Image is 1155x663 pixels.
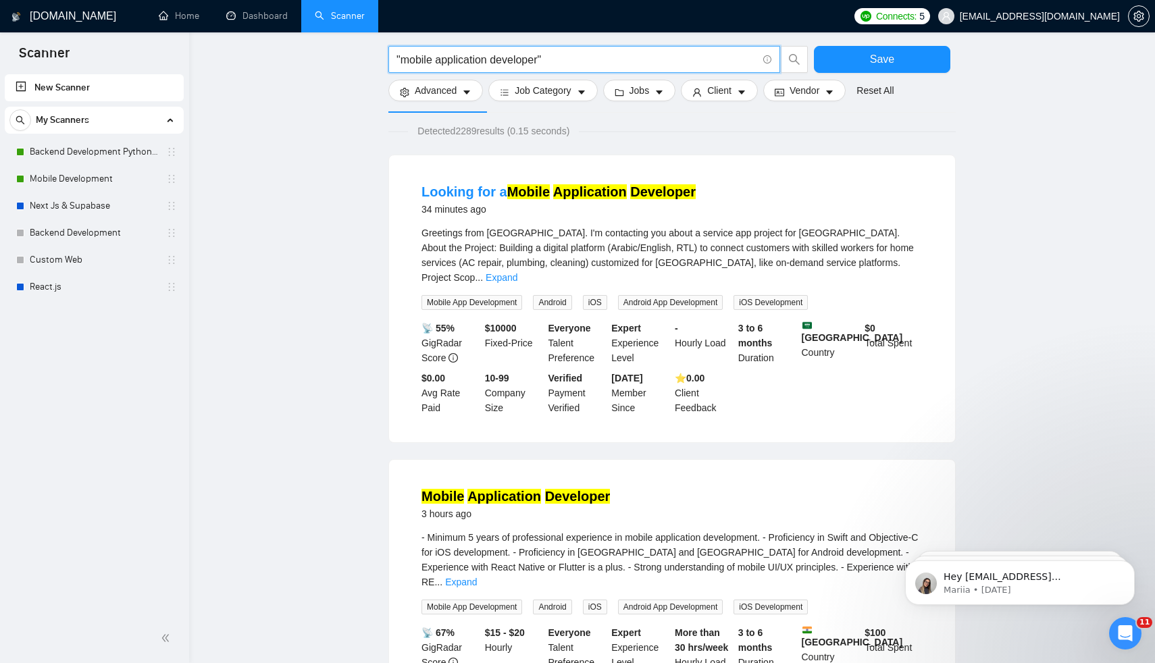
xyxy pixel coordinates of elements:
b: Verified [548,373,583,383]
span: setting [400,87,409,97]
div: Member Since [609,371,672,415]
div: Fixed-Price [482,321,546,365]
b: $0.00 [421,373,445,383]
mark: Developer [545,489,611,504]
div: Duration [736,321,799,365]
span: - Minimum 5 years of professional experience in mobile application development. - Proficiency in ... [421,532,918,587]
span: iOS [583,295,607,310]
span: holder [166,201,177,211]
b: $ 0 [865,323,875,334]
mark: Application [467,489,541,504]
b: [GEOGRAPHIC_DATA] [802,321,903,343]
button: settingAdvancedcaret-down [388,80,483,101]
span: user [942,11,951,21]
div: Experience Level [609,321,672,365]
mark: Mobile [507,184,550,199]
span: iOS [583,600,607,614]
span: Jobs [630,83,650,98]
div: Company Size [482,371,546,415]
span: caret-down [462,87,471,97]
b: $ 10000 [485,323,517,334]
mark: Mobile [421,489,464,504]
b: 📡 67% [421,627,455,638]
span: Client [707,83,731,98]
b: - [675,323,678,334]
span: Android [533,295,571,310]
div: Hourly Load [672,321,736,365]
img: upwork-logo.png [861,11,871,22]
a: setting [1128,11,1150,22]
span: holder [166,147,177,157]
span: info-circle [448,353,458,363]
a: Looking for aMobile Application Developer [421,184,696,199]
span: holder [166,282,177,292]
span: Mobile App Development [421,600,522,614]
a: Mobile Application Developer [421,489,610,504]
li: New Scanner [5,74,184,101]
li: My Scanners [5,107,184,300]
mark: Developer [630,184,696,199]
span: Android App Development [618,295,723,310]
div: 34 minutes ago [421,201,696,217]
span: idcard [775,87,784,97]
button: Save [814,46,950,73]
span: 5 [919,9,925,24]
a: Backend Development [30,219,158,246]
span: caret-down [577,87,586,97]
span: Mobile App Development [421,295,522,310]
span: Android App Development [618,600,723,614]
div: Total Spent [862,321,925,365]
span: user [692,87,702,97]
span: holder [166,174,177,184]
div: GigRadar Score [419,321,482,365]
span: Vendor [790,83,819,98]
a: React.js [30,273,158,300]
div: - Minimum 5 years of professional experience in mobile application development. - Proficiency in ... [421,530,923,589]
span: caret-down [825,87,834,97]
b: ⭐️ 0.00 [675,373,704,383]
span: holder [166,255,177,265]
b: [DATE] [611,373,642,383]
span: My Scanners [36,107,89,134]
b: $15 - $20 [485,627,525,638]
b: Everyone [548,627,591,638]
div: Avg Rate Paid [419,371,482,415]
span: info-circle [763,55,772,64]
a: homeHome [159,10,199,22]
b: 3 to 6 months [738,323,773,348]
button: idcardVendorcaret-down [763,80,846,101]
img: logo [11,6,21,28]
div: Greetings from Saudi Arabia. I'm contacting you about a service app project for Saudi Arabia. Abo... [421,226,923,285]
mark: Application [553,184,627,199]
a: searchScanner [315,10,365,22]
b: Expert [611,627,641,638]
span: Android [533,600,571,614]
span: 11 [1137,617,1152,628]
span: iOS Development [734,600,808,614]
b: More than 30 hrs/week [675,627,728,653]
span: Job Category [515,83,571,98]
span: setting [1129,11,1149,22]
a: Custom Web [30,246,158,273]
a: Expand [445,577,477,587]
span: search [10,115,30,125]
button: search [781,46,808,73]
button: userClientcaret-down [681,80,758,101]
input: Search Freelance Jobs... [396,51,757,68]
b: Expert [611,323,641,334]
div: Client Feedback [672,371,736,415]
div: 3 hours ago [421,506,610,522]
span: Detected 2289 results (0.15 seconds) [408,124,579,138]
img: 🇸🇦 [802,321,812,330]
b: [GEOGRAPHIC_DATA] [802,625,903,647]
a: Expand [486,272,517,283]
b: 📡 55% [421,323,455,334]
span: Greetings from [GEOGRAPHIC_DATA]. I'm contacting you about a service app project for [GEOGRAPHIC_... [421,228,914,283]
span: Connects: [876,9,917,24]
a: Next Js & Supabase [30,192,158,219]
a: New Scanner [16,74,173,101]
b: 10-99 [485,373,509,383]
